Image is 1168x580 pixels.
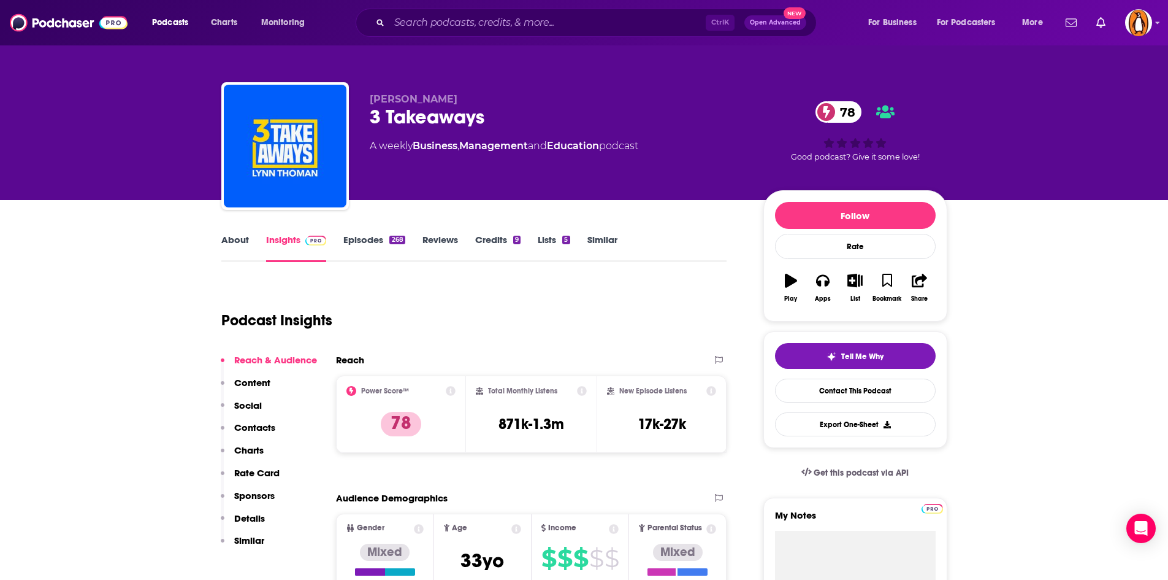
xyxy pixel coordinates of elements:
a: Management [459,140,528,152]
button: Apps [807,266,839,310]
button: open menu [860,13,932,33]
button: Sponsors [221,490,275,512]
span: 33 yo [460,549,504,573]
a: Get this podcast via API [792,458,919,488]
span: Monitoring [261,14,305,31]
p: Similar [234,535,264,546]
div: Play [784,295,797,303]
span: Podcasts [152,14,188,31]
h2: Audience Demographics [336,492,448,504]
button: open menu [1013,13,1058,33]
div: Open Intercom Messenger [1126,514,1156,543]
a: Pro website [922,502,943,514]
span: For Podcasters [937,14,996,31]
button: List [839,266,871,310]
a: Lists5 [538,234,570,262]
input: Search podcasts, credits, & more... [389,13,706,33]
a: Podchaser - Follow, Share and Rate Podcasts [10,11,128,34]
a: Contact This Podcast [775,379,936,403]
span: 78 [828,101,861,123]
span: and [528,140,547,152]
button: Export One-Sheet [775,412,936,436]
span: Good podcast? Give it some love! [791,152,920,161]
div: Rate [775,234,936,259]
button: tell me why sparkleTell Me Why [775,343,936,369]
a: Episodes268 [343,234,405,262]
span: Ctrl K [706,15,735,31]
span: Gender [357,524,384,532]
a: About [221,234,249,262]
button: Show profile menu [1125,9,1152,36]
span: $ [589,549,603,568]
span: Income [548,524,576,532]
h3: 17k-27k [638,415,686,433]
p: Details [234,512,265,524]
a: Business [413,140,457,152]
button: Bookmark [871,266,903,310]
button: Social [221,400,262,422]
div: 78Good podcast? Give it some love! [763,93,947,169]
button: Open AdvancedNew [744,15,806,30]
p: Contacts [234,422,275,433]
a: Show notifications dropdown [1061,12,1082,33]
span: Age [452,524,467,532]
button: Follow [775,202,936,229]
span: [PERSON_NAME] [370,93,457,105]
h2: New Episode Listens [619,387,687,395]
img: 3 Takeaways [224,85,346,207]
h2: Total Monthly Listens [488,387,557,395]
span: More [1022,14,1043,31]
div: Search podcasts, credits, & more... [367,9,828,37]
p: Social [234,400,262,411]
span: For Business [868,14,917,31]
button: Contacts [221,422,275,444]
p: Reach & Audience [234,354,317,366]
a: Education [547,140,599,152]
button: Rate Card [221,467,280,490]
div: Share [911,295,928,303]
button: Details [221,512,265,535]
a: 78 [815,101,861,123]
div: Mixed [360,544,410,561]
div: Apps [815,295,831,303]
div: Bookmark [872,295,901,303]
button: Reach & Audience [221,354,317,377]
button: open menu [929,13,1013,33]
img: Podchaser Pro [305,236,327,246]
a: Reviews [422,234,458,262]
button: open menu [253,13,321,33]
button: Content [221,377,270,400]
h2: Power Score™ [361,387,409,395]
span: Charts [211,14,237,31]
p: Sponsors [234,490,275,501]
p: 78 [381,412,421,436]
span: $ [541,549,556,568]
div: Mixed [653,544,703,561]
a: Show notifications dropdown [1091,12,1110,33]
span: $ [573,549,588,568]
div: A weekly podcast [370,139,638,153]
span: Logged in as penguin_portfolio [1125,9,1152,36]
span: Parental Status [647,524,702,532]
button: open menu [143,13,204,33]
button: Play [775,266,807,310]
img: User Profile [1125,9,1152,36]
button: Share [903,266,935,310]
img: Podchaser Pro [922,504,943,514]
a: Charts [203,13,245,33]
span: Open Advanced [750,20,801,26]
div: 5 [562,236,570,244]
button: Charts [221,444,264,467]
p: Charts [234,444,264,456]
img: tell me why sparkle [826,352,836,362]
span: $ [557,549,572,568]
a: Credits9 [475,234,521,262]
div: 9 [513,236,521,244]
span: New [784,7,806,19]
span: $ [605,549,619,568]
h1: Podcast Insights [221,311,332,330]
a: InsightsPodchaser Pro [266,234,327,262]
h2: Reach [336,354,364,366]
p: Content [234,377,270,389]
